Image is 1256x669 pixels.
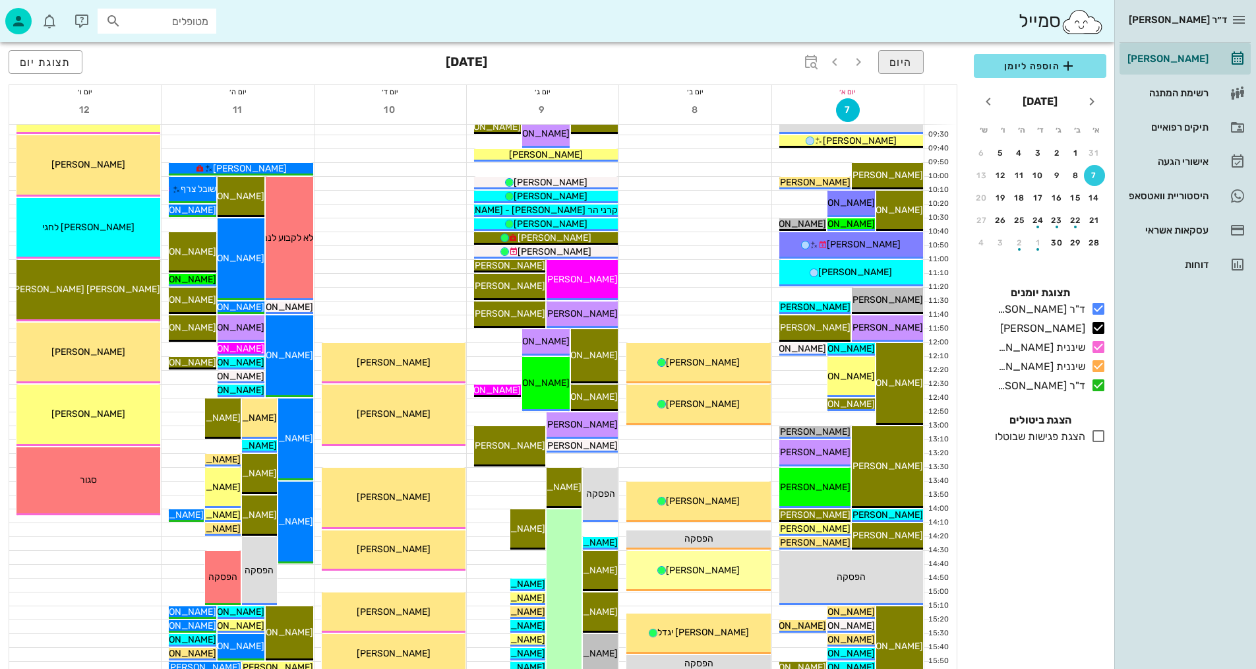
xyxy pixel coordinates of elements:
[1125,191,1209,201] div: היסטוריית וואטסאפ
[924,559,951,570] div: 14:40
[1031,119,1048,141] th: ד׳
[924,476,951,487] div: 13:40
[666,495,740,507] span: [PERSON_NAME]
[657,627,749,638] span: [PERSON_NAME] יגדל
[181,183,216,195] span: שובל צרף
[924,268,951,279] div: 11:10
[924,434,951,445] div: 13:10
[924,337,951,348] div: 12:00
[1046,165,1067,186] button: 9
[357,408,431,420] span: [PERSON_NAME]
[666,565,740,576] span: [PERSON_NAME]
[836,98,860,122] button: 7
[1009,165,1030,186] button: 11
[1084,143,1105,164] button: 31
[142,648,216,659] span: [PERSON_NAME]
[971,216,992,225] div: 27
[496,128,570,139] span: [PERSON_NAME]
[801,218,875,230] span: [PERSON_NAME]
[1069,119,1086,141] th: ב׳
[801,343,875,354] span: [PERSON_NAME]
[357,544,431,555] span: [PERSON_NAME]
[1120,249,1251,280] a: דוחות
[971,210,992,231] button: 27
[772,85,924,98] div: יום א׳
[924,226,951,238] div: 10:40
[924,517,951,528] div: 14:10
[496,336,570,347] span: [PERSON_NAME]
[514,218,587,230] span: [PERSON_NAME]
[1009,238,1030,247] div: 2
[849,530,923,541] span: [PERSON_NAME]
[971,148,992,158] div: 6
[1009,232,1030,253] button: 2
[1017,88,1063,115] button: [DATE]
[142,620,216,631] span: [PERSON_NAME]
[990,148,1011,158] div: 5
[777,537,851,548] span: [PERSON_NAME]
[544,419,618,430] span: [PERSON_NAME]
[1061,9,1104,35] img: SmileCloud logo
[801,648,875,659] span: [PERSON_NAME]
[544,350,618,361] span: [PERSON_NAME]
[801,197,875,208] span: [PERSON_NAME]
[924,531,951,542] div: 14:20
[191,322,264,333] span: [PERSON_NAME]
[357,492,431,503] span: [PERSON_NAME]
[1065,143,1087,164] button: 1
[1084,238,1105,247] div: 28
[191,385,264,396] span: [PERSON_NAME]
[849,294,923,305] span: [PERSON_NAME]
[1120,214,1251,246] a: עסקאות אשראי
[177,191,264,202] span: [PERSON_NAME] מגן
[992,302,1085,317] div: ד"ר [PERSON_NAME]
[1013,119,1030,141] th: ה׳
[971,143,992,164] button: 6
[777,177,851,188] span: [PERSON_NAME]
[924,254,951,265] div: 11:00
[437,121,521,133] span: [PERSON_NAME]'יק
[142,322,216,333] span: [PERSON_NAME]
[1028,165,1049,186] button: 10
[142,606,216,618] span: [PERSON_NAME]
[971,193,992,203] div: 20
[849,377,923,389] span: [PERSON_NAME]
[752,343,826,354] span: [PERSON_NAME]
[357,606,431,618] span: [PERSON_NAME]
[1084,165,1105,186] button: 7
[777,302,851,313] span: [PERSON_NAME]
[837,104,859,115] span: 7
[924,448,951,459] div: 13:20
[191,606,264,618] span: [PERSON_NAME]
[924,642,951,653] div: 15:40
[924,573,951,584] div: 14:50
[467,85,618,98] div: יום ג׳
[544,308,618,319] span: [PERSON_NAME]
[924,143,951,154] div: 09:40
[378,104,402,115] span: 10
[1028,232,1049,253] button: 1
[992,359,1085,375] div: שיננית [PERSON_NAME]
[924,490,951,501] div: 13:50
[777,482,851,493] span: [PERSON_NAME]
[1084,232,1105,253] button: 28
[531,98,554,122] button: 9
[1120,146,1251,177] a: אישורי הגעה
[39,11,47,18] span: תג
[801,634,875,645] span: [PERSON_NAME]
[191,302,264,313] span: [PERSON_NAME]
[924,462,951,473] div: 13:30
[1120,43,1251,75] a: [PERSON_NAME]
[514,177,587,188] span: [PERSON_NAME]
[990,210,1011,231] button: 26
[752,218,826,230] span: [PERSON_NAME]
[471,280,545,292] span: [PERSON_NAME]
[992,378,1085,394] div: ד"ר [PERSON_NAME]
[191,357,264,368] span: [PERSON_NAME]
[1065,171,1087,180] div: 8
[1009,171,1030,180] div: 11
[1125,156,1209,167] div: אישורי הגעה
[586,488,615,499] span: הפסקה
[1028,210,1049,231] button: 24
[619,85,771,98] div: יום ב׳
